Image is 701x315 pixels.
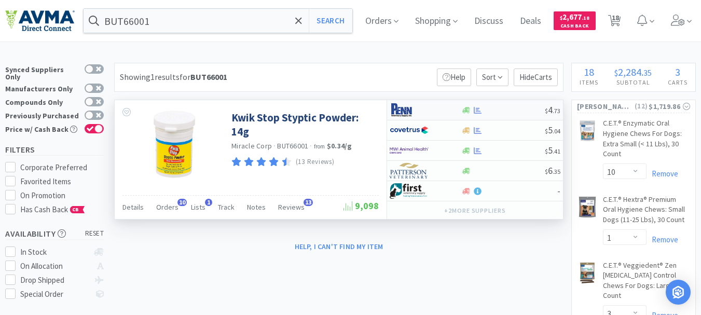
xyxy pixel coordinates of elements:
[572,77,607,87] h4: Items
[218,202,235,212] span: Track
[666,280,691,305] div: Open Intercom Messenger
[5,84,79,92] div: Manufacturers Only
[545,165,560,176] span: 6
[390,163,429,179] img: f5e969b455434c6296c6d81ef179fa71_3.png
[85,228,104,239] span: reset
[20,288,89,300] div: Special Order
[20,246,89,258] div: In Stock
[647,235,678,244] a: Remove
[314,143,325,150] span: from
[604,18,625,27] a: 18
[582,15,589,21] span: . 18
[557,185,560,197] span: -
[20,204,85,214] span: Has Cash Back
[20,161,104,174] div: Corporate Preferred
[603,118,690,163] a: C.E.T.® Enzymatic Oral Hygiene Chews For Dogs: Extra Small (< 11 Lbs), 30 Count
[390,183,429,199] img: 67d67680309e4a0bb49a5ff0391dcc42_6.png
[545,127,548,135] span: $
[5,64,79,80] div: Synced Suppliers Only
[5,97,79,106] div: Compounds Only
[560,23,589,30] span: Cash Back
[545,124,560,136] span: 5
[247,202,266,212] span: Notes
[120,71,227,84] div: Showing 1 results
[5,111,79,119] div: Previously Purchased
[20,274,89,286] div: Drop Shipped
[607,77,660,87] h4: Subtotal
[554,7,596,35] a: $2,677.18Cash Back
[5,10,75,32] img: e4e33dab9f054f5782a47901c742baa9_102.png
[84,9,352,33] input: Search by item, sku, manufacturer, ingredient, size...
[5,124,79,133] div: Price w/ Cash Back
[545,168,548,175] span: $
[190,72,227,82] strong: BUT66001
[205,199,212,206] span: 1
[288,238,390,255] button: Help, I can't find my item
[545,107,548,115] span: $
[514,69,558,86] p: Hide Carts
[560,15,562,21] span: $
[439,203,511,218] button: +2more suppliers
[231,141,272,150] a: Miracle Corp
[390,102,429,118] img: e1133ece90fa4a959c5ae41b0808c578_9.png
[577,120,598,141] img: 47fdc62e34a942c29a730e8697d68d65_51186.jpeg
[191,202,205,212] span: Lists
[180,72,227,82] span: for
[545,144,560,156] span: 5
[675,65,680,78] span: 3
[343,200,379,212] span: 9,098
[273,141,276,150] span: ·
[553,147,560,155] span: . 41
[390,143,429,158] img: f6b2451649754179b5b4e0c70c3f7cb0_2.png
[476,69,508,86] span: Sort
[437,69,471,86] p: Help
[553,168,560,175] span: . 35
[545,147,548,155] span: $
[607,67,660,77] div: .
[560,12,589,22] span: 2,677
[545,104,560,116] span: 4
[649,101,690,112] div: $1,719.86
[659,77,695,87] h4: Carts
[327,141,352,150] strong: $0.34 / g
[277,141,308,150] span: BUT66001
[71,207,81,213] span: CB
[231,111,376,139] a: Kwik Stop Styptic Powder: 14g
[309,9,352,33] button: Search
[278,202,305,212] span: Reviews
[310,141,312,150] span: ·
[553,107,560,115] span: . 73
[577,101,634,112] span: [PERSON_NAME]
[603,261,690,305] a: C.E.T.® Veggiedent® Zen [MEDICAL_DATA] Control Chews For Dogs: Large, 30 Count
[643,67,652,78] span: 35
[177,199,187,206] span: 10
[634,101,649,112] span: ( 12 )
[5,228,104,240] h5: Availability
[20,175,104,188] div: Favorited Items
[516,17,545,26] a: Deals
[156,202,178,212] span: Orders
[470,17,507,26] a: Discuss
[122,202,144,212] span: Details
[296,157,335,168] p: (13 Reviews)
[141,111,208,178] img: d67b20ddedce47c5933b82fa5ae7905f_158076.png
[304,199,313,206] span: 13
[390,122,429,138] img: 77fca1acd8b6420a9015268ca798ef17_1.png
[584,65,594,78] span: 18
[20,260,89,272] div: On Allocation
[577,197,598,217] img: 4264667bbe9347d58e6ed43f70f40dab_51190.jpeg
[553,127,560,135] span: . 04
[603,195,690,229] a: C.E.T.® Hextra® Premium Oral Hygiene Chews: Small Dogs (11-25 Lbs), 30 Count
[647,169,678,179] a: Remove
[577,263,598,283] img: c7294b203cd2444aae9dca46eeec11f0_314381.jpeg
[618,65,641,78] span: 2,284
[614,67,618,78] span: $
[5,144,104,156] h5: Filters
[20,189,104,202] div: On Promotion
